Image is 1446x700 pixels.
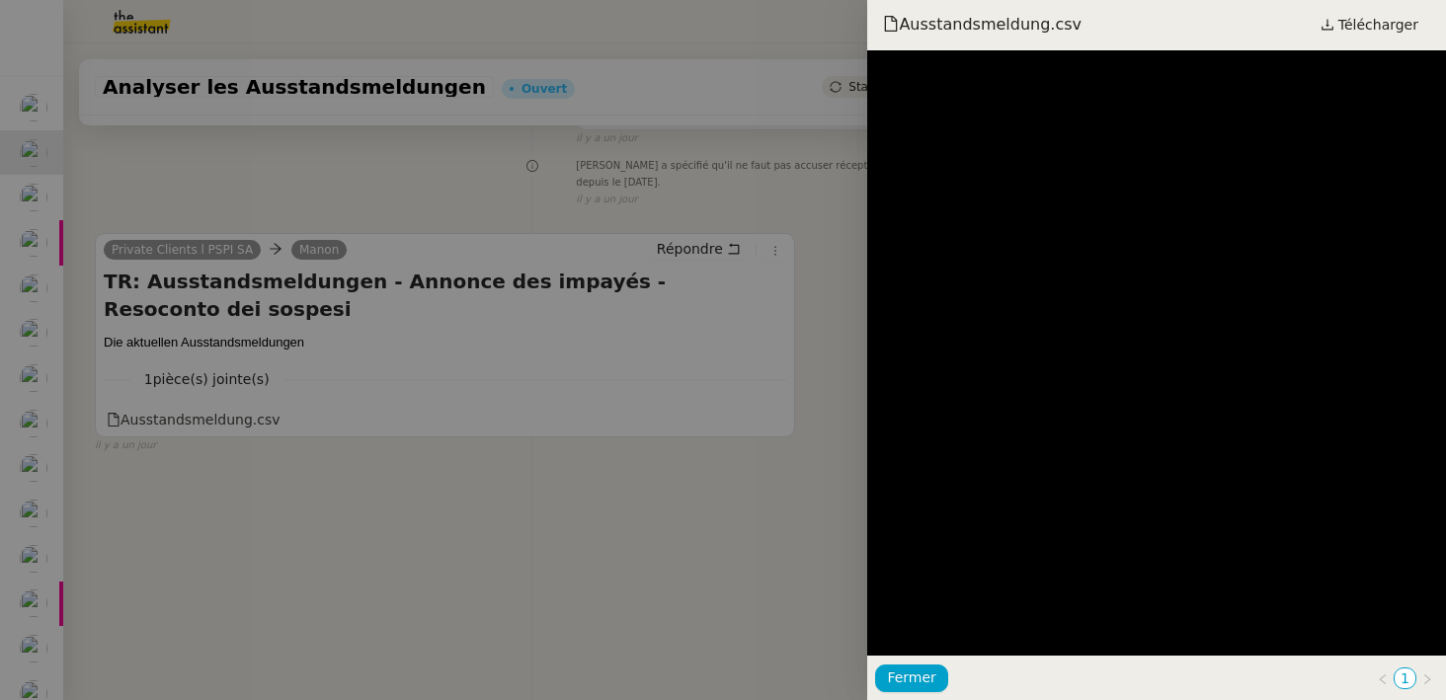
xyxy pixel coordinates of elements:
button: Fermer [875,664,947,692]
li: 1 [1394,667,1416,689]
a: 1 [1395,668,1415,688]
button: Page suivante [1416,667,1438,689]
button: Page précédente [1372,667,1394,689]
span: Ausstandsmeldung.csv [883,14,1082,36]
a: Télécharger [1309,11,1430,39]
span: Télécharger [1338,12,1418,38]
span: Fermer [887,666,935,689]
